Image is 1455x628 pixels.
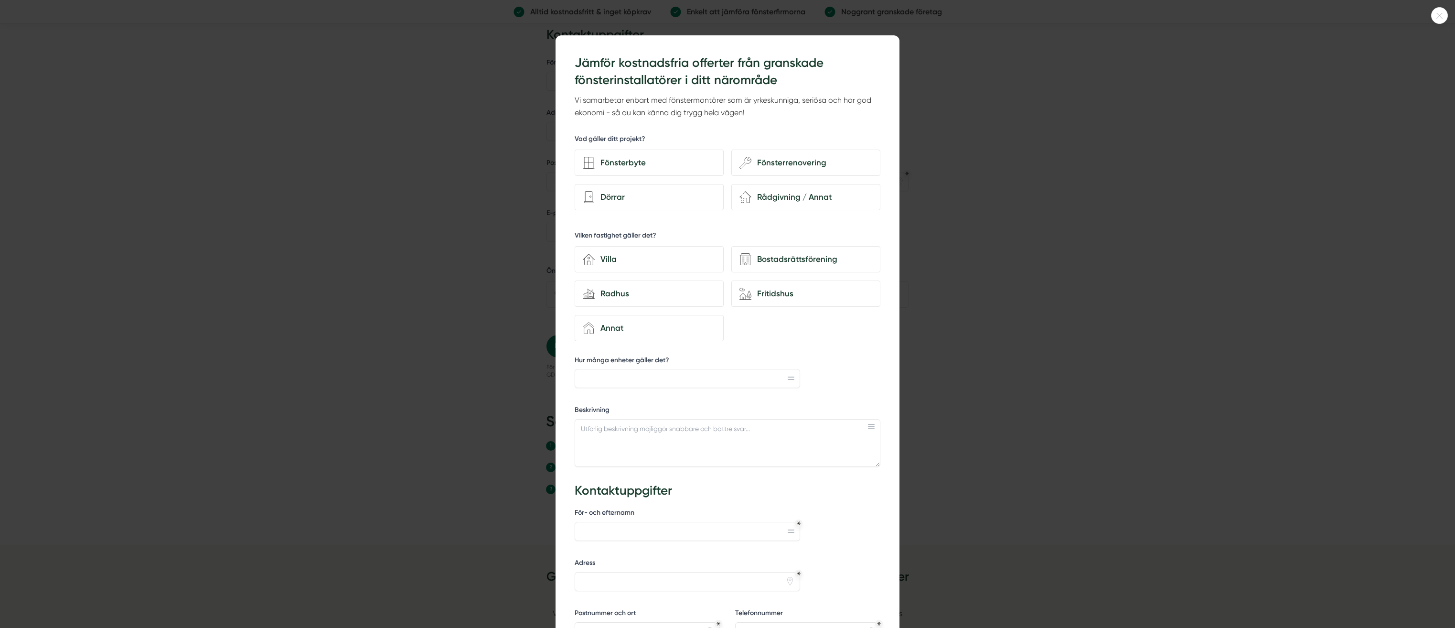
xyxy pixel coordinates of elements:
[735,608,880,620] label: Telefonnummer
[575,405,880,417] label: Beskrivning
[797,572,801,575] div: Obligatoriskt
[575,356,800,368] label: Hur många enheter gäller det?
[575,482,880,499] h3: Kontaktuppgifter
[575,508,800,520] label: För- och efternamn
[575,54,880,89] h3: Jämför kostnadsfria offerter från granskade fönsterinstallatörer i ditt närområde
[575,134,645,146] h5: Vad gäller ditt projekt?
[575,94,880,119] p: Vi samarbetar enbart med fönstermontörer som är yrkeskunniga, seriösa och har god ekonomi - så du...
[797,521,801,525] div: Obligatoriskt
[575,558,800,570] label: Adress
[717,622,720,626] div: Obligatoriskt
[575,231,656,243] h5: Vilken fastighet gäller det?
[575,608,720,620] label: Postnummer och ort
[877,622,881,626] div: Obligatoriskt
